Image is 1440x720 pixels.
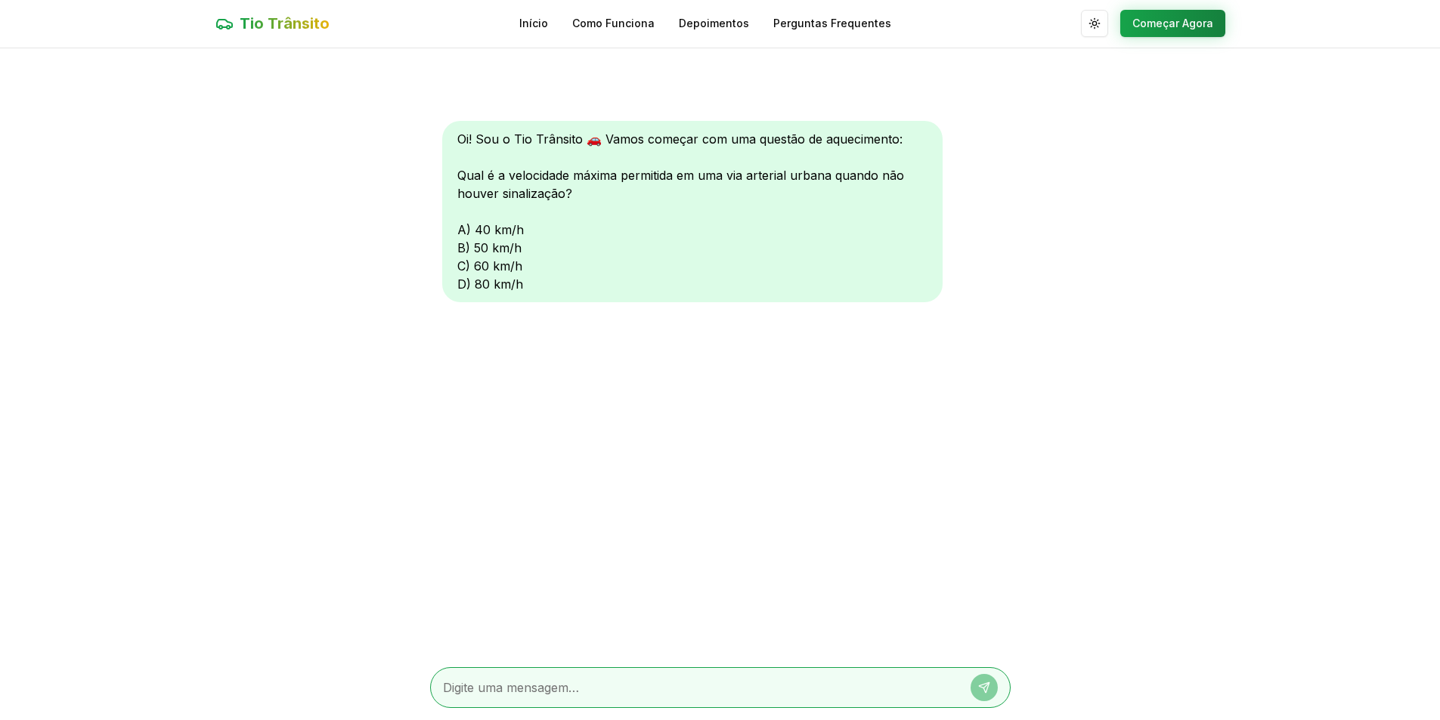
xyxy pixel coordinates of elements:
a: Tio Trânsito [215,13,330,34]
button: Começar Agora [1120,10,1225,37]
a: Início [519,16,548,31]
a: Perguntas Frequentes [773,16,891,31]
a: Depoimentos [679,16,749,31]
div: Oi! Sou o Tio Trânsito 🚗 Vamos começar com uma questão de aquecimento: Qual é a velocidade máxima... [442,121,943,302]
span: Tio Trânsito [240,13,330,34]
a: Como Funciona [572,16,655,31]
